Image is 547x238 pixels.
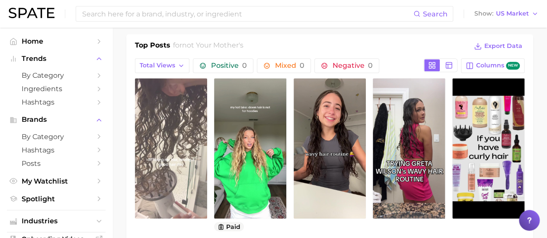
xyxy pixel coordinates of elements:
span: Total Views [140,62,175,69]
h2: for [173,40,243,53]
span: Brands [22,116,91,124]
span: Search [423,10,448,18]
span: Home [22,37,91,45]
button: Industries [7,215,106,228]
a: Posts [7,157,106,170]
a: My Watchlist [7,175,106,188]
span: 0 [368,61,373,70]
span: Export Data [484,42,522,50]
span: by Category [22,133,91,141]
button: paid [214,222,244,231]
span: Show [474,11,493,16]
button: Brands [7,113,106,126]
a: by Category [7,69,106,82]
h1: Top Posts [135,40,170,53]
span: Columns [476,62,520,70]
span: by Category [22,71,91,79]
button: Export Data [472,40,525,52]
span: Mixed [275,62,304,69]
button: Trends [7,52,106,65]
button: Total Views [135,58,189,73]
span: Trends [22,55,91,63]
span: Hashtags [22,98,91,106]
button: ShowUS Market [472,8,541,19]
span: 0 [300,61,304,70]
span: Hashtags [22,146,91,154]
button: Columnsnew [461,58,525,73]
span: new [506,62,520,70]
a: Hashtags [7,95,106,109]
span: not your mother's [182,41,243,49]
span: Industries [22,217,91,225]
span: Ingredients [22,85,91,93]
a: by Category [7,130,106,143]
span: My Watchlist [22,177,91,185]
span: Negative [333,62,373,69]
span: 0 [242,61,247,70]
a: Home [7,35,106,48]
a: Hashtags [7,143,106,157]
span: Posts [22,159,91,168]
input: Search here for a brand, industry, or ingredient [81,6,413,21]
a: Ingredients [7,82,106,95]
span: US Market [496,11,529,16]
span: Spotlight [22,195,91,203]
img: SPATE [9,8,54,18]
span: Positive [211,62,247,69]
a: Spotlight [7,192,106,206]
